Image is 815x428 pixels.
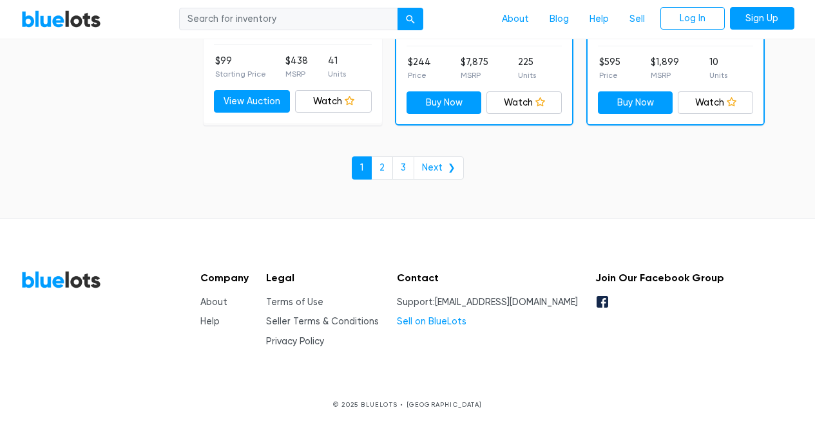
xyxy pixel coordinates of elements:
[598,91,673,115] a: Buy Now
[266,297,323,308] a: Terms of Use
[266,316,379,327] a: Seller Terms & Conditions
[397,316,466,327] a: Sell on BlueLots
[266,336,324,347] a: Privacy Policy
[492,7,539,32] a: About
[21,270,101,289] a: BlueLots
[595,272,724,284] h5: Join Our Facebook Group
[371,156,393,180] a: 2
[599,55,620,81] li: $595
[518,55,536,81] li: 225
[709,70,727,81] p: Units
[214,90,291,113] a: View Auction
[408,55,431,81] li: $244
[486,91,562,115] a: Watch
[414,156,464,180] a: Next ❯
[599,70,620,81] p: Price
[407,91,482,115] a: Buy Now
[352,156,372,180] a: 1
[21,400,794,409] p: © 2025 BLUELOTS • [GEOGRAPHIC_DATA]
[660,7,725,30] a: Log In
[397,272,578,284] h5: Contact
[200,316,220,327] a: Help
[179,8,398,31] input: Search for inventory
[539,7,579,32] a: Blog
[518,70,536,81] p: Units
[579,7,619,32] a: Help
[200,297,227,308] a: About
[215,54,266,80] li: $99
[392,156,414,180] a: 3
[21,10,101,28] a: BlueLots
[678,91,753,115] a: Watch
[266,272,379,284] h5: Legal
[328,68,346,80] p: Units
[730,7,794,30] a: Sign Up
[461,55,488,81] li: $7,875
[215,68,266,80] p: Starting Price
[285,68,308,80] p: MSRP
[619,7,655,32] a: Sell
[461,70,488,81] p: MSRP
[651,70,679,81] p: MSRP
[709,55,727,81] li: 10
[397,295,578,310] li: Support:
[295,90,372,113] a: Watch
[408,70,431,81] p: Price
[651,55,679,81] li: $1,899
[328,54,346,80] li: 41
[200,272,249,284] h5: Company
[285,54,308,80] li: $438
[435,297,578,308] a: [EMAIL_ADDRESS][DOMAIN_NAME]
